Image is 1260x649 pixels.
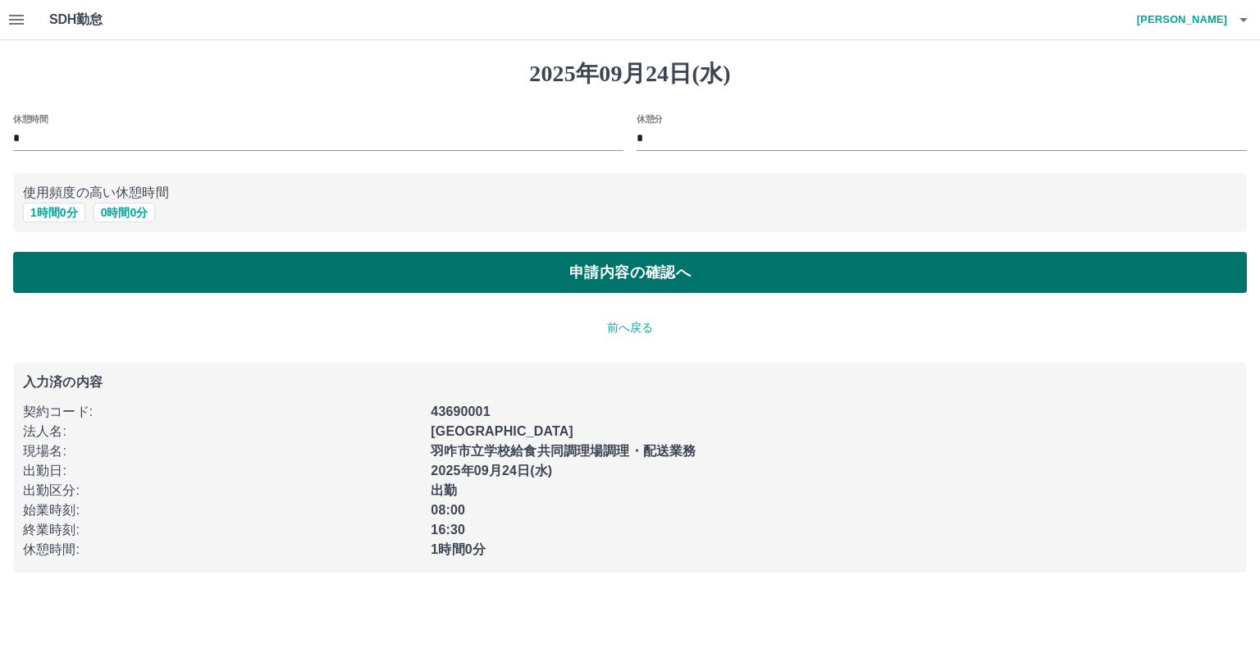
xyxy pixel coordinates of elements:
[23,183,1237,203] p: 使用頻度の高い休憩時間
[23,540,421,560] p: 休憩時間 :
[13,112,48,125] label: 休憩時間
[23,461,421,481] p: 出勤日 :
[13,319,1247,336] p: 前へ戻る
[431,464,552,478] b: 2025年09月24日(水)
[637,112,663,125] label: 休憩分
[431,404,490,418] b: 43690001
[23,481,421,500] p: 出勤区分 :
[13,60,1247,88] h1: 2025年09月24日(水)
[13,252,1247,293] button: 申請内容の確認へ
[23,441,421,461] p: 現場名 :
[431,424,573,438] b: [GEOGRAPHIC_DATA]
[431,523,465,537] b: 16:30
[23,203,85,222] button: 1時間0分
[431,444,696,458] b: 羽咋市立学校給食共同調理場調理・配送業務
[23,500,421,520] p: 始業時刻 :
[431,483,457,497] b: 出勤
[23,376,1237,389] p: 入力済の内容
[23,422,421,441] p: 法人名 :
[431,503,465,517] b: 08:00
[431,542,486,556] b: 1時間0分
[23,520,421,540] p: 終業時刻 :
[94,203,156,222] button: 0時間0分
[23,402,421,422] p: 契約コード :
